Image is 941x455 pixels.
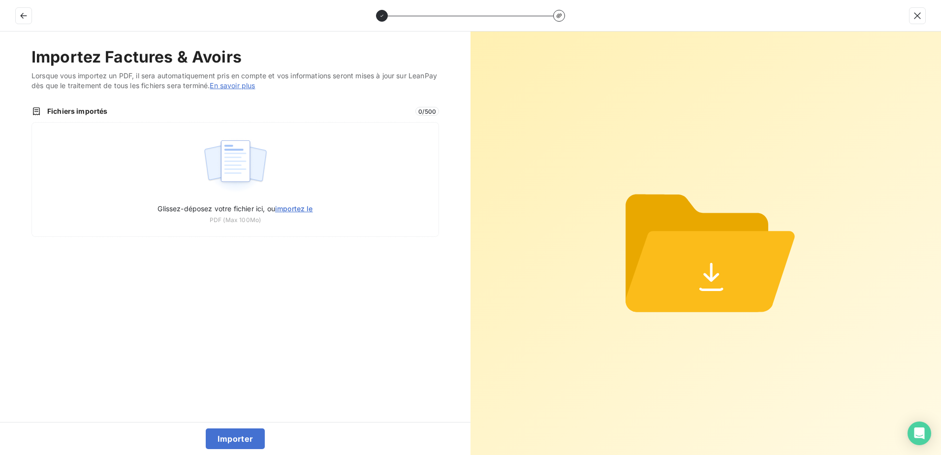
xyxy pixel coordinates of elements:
[206,428,265,449] button: Importer
[415,107,439,116] span: 0 / 500
[31,47,439,67] h2: Importez Factures & Avoirs
[157,204,313,213] span: Glissez-déposez votre fichier ici, ou
[31,71,439,91] span: Lorsque vous importez un PDF, il sera automatiquement pris en compte et vos informations seront m...
[47,106,409,116] span: Fichiers importés
[210,81,255,90] a: En savoir plus
[203,134,268,197] img: illustration
[210,216,261,225] span: PDF (Max 100Mo)
[908,422,931,445] div: Open Intercom Messenger
[275,204,313,213] span: importez le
